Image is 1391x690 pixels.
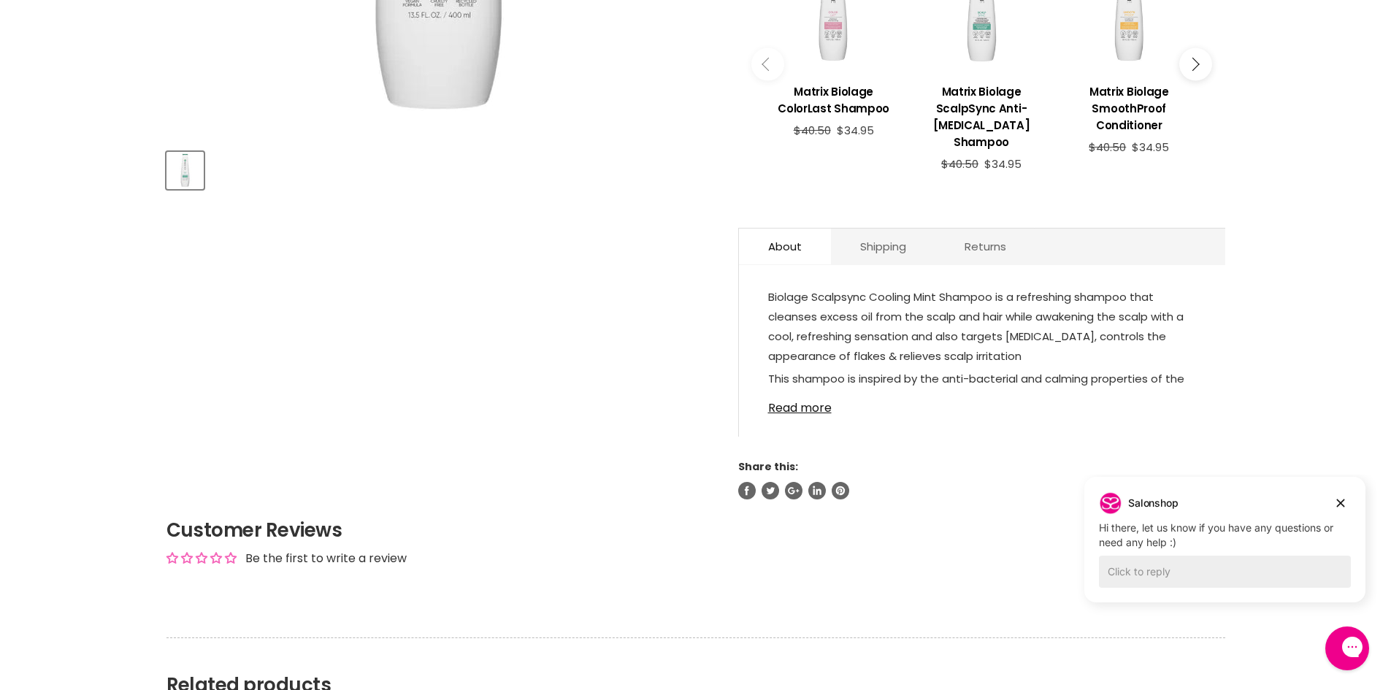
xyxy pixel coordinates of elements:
[767,72,900,124] a: View product:Matrix Biolage ColorLast Shampoo
[168,153,202,188] img: Matrix Biolage ScalpSync Clarifying Shampoo
[739,229,831,264] a: About
[984,156,1022,172] span: $34.95
[166,152,204,189] button: Matrix Biolage ScalpSync Clarifying Shampoo
[166,550,237,567] div: Average rating is 0.00 stars
[768,287,1196,369] p: Biolage Scalpsync Cooling Mint Shampoo is a refreshing shampoo that cleanses excess oil from the ...
[738,460,1225,499] aside: Share this:
[831,229,935,264] a: Shipping
[738,459,798,474] span: Share this:
[245,551,407,567] div: Be the first to write a review
[768,369,1196,490] p: This shampoo is inspired by the anti-bacterial and calming properties of the Mint Leaf, making it...
[1062,83,1195,134] h3: Matrix Biolage SmoothProof Conditioner
[935,229,1035,264] a: Returns
[794,123,831,138] span: $40.50
[166,517,1225,543] h2: Customer Reviews
[915,83,1048,150] h3: Matrix Biolage ScalpSync Anti-[MEDICAL_DATA] Shampoo
[768,393,1196,415] a: Read more
[837,123,874,138] span: $34.95
[767,83,900,117] h3: Matrix Biolage ColorLast Shampoo
[164,147,714,189] div: Product thumbnails
[1062,72,1195,141] a: View product:Matrix Biolage SmoothProof Conditioner
[941,156,978,172] span: $40.50
[1132,139,1169,155] span: $34.95
[1089,139,1126,155] span: $40.50
[1073,475,1376,624] iframe: Gorgias live chat campaigns
[915,72,1048,158] a: View product:Matrix Biolage ScalpSync Anti-Dandruff Shampoo
[1318,621,1376,675] iframe: Gorgias live chat messenger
